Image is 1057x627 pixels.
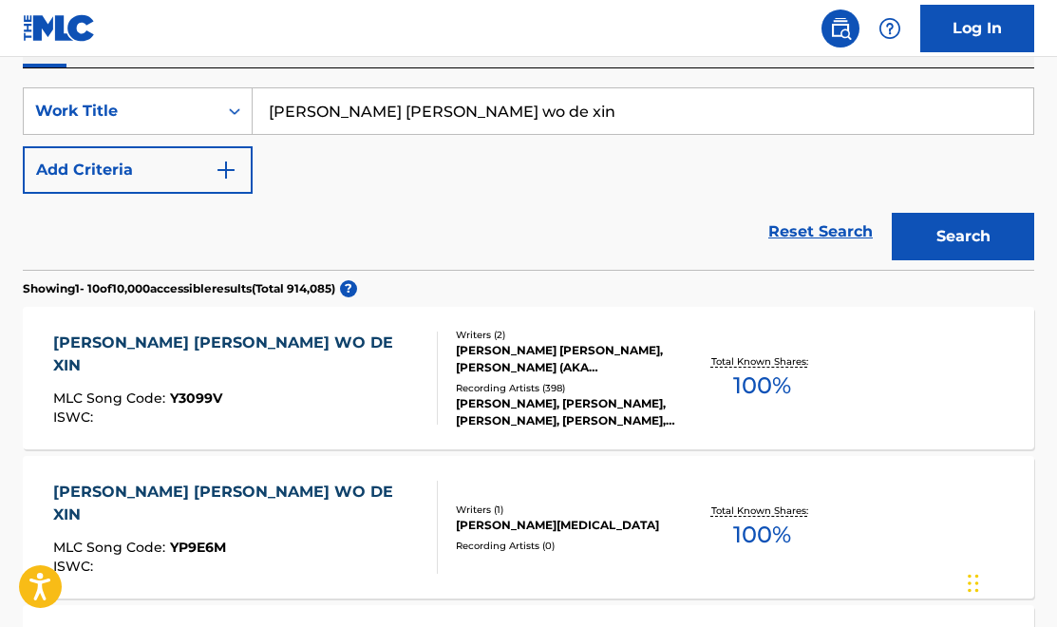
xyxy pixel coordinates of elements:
[456,517,678,534] div: [PERSON_NAME][MEDICAL_DATA]
[733,518,791,552] span: 100 %
[23,307,1034,449] a: [PERSON_NAME] [PERSON_NAME] WO DE XINMLC Song Code:Y3099VISWC:Writers (2)[PERSON_NAME] [PERSON_NA...
[733,369,791,403] span: 100 %
[456,503,678,517] div: Writers ( 1 )
[23,280,335,297] p: Showing 1 - 10 of 10,000 accessible results (Total 914,085 )
[215,159,237,181] img: 9d2ae6d4665cec9f34b9.svg
[170,539,226,556] span: YP9E6M
[759,211,882,253] a: Reset Search
[23,146,253,194] button: Add Criteria
[871,9,909,47] div: Help
[456,539,678,553] div: Recording Artists ( 0 )
[711,503,813,518] p: Total Known Shares:
[892,213,1034,260] button: Search
[962,536,1057,627] iframe: Chat Widget
[456,328,678,342] div: Writers ( 2 )
[53,389,170,407] span: MLC Song Code :
[456,342,678,376] div: [PERSON_NAME] [PERSON_NAME], [PERSON_NAME] (AKA [PERSON_NAME])
[23,456,1034,598] a: [PERSON_NAME] [PERSON_NAME] WO DE XINMLC Song Code:YP9E6MISWC:Writers (1)[PERSON_NAME][MEDICAL_DA...
[968,555,979,612] div: Drag
[53,408,98,426] span: ISWC :
[340,280,357,297] span: ?
[170,389,222,407] span: Y3099V
[53,332,422,377] div: [PERSON_NAME] [PERSON_NAME] WO DE XIN
[456,381,678,395] div: Recording Artists ( 398 )
[878,17,901,40] img: help
[53,558,98,575] span: ISWC :
[829,17,852,40] img: search
[23,14,96,42] img: MLC Logo
[456,395,678,429] div: [PERSON_NAME], [PERSON_NAME], [PERSON_NAME], [PERSON_NAME], [PERSON_NAME], [PERSON_NAME], [PERSON...
[711,354,813,369] p: Total Known Shares:
[53,481,422,526] div: [PERSON_NAME] [PERSON_NAME] WO DE XIN
[23,87,1034,270] form: Search Form
[53,539,170,556] span: MLC Song Code :
[920,5,1034,52] a: Log In
[821,9,859,47] a: Public Search
[35,100,206,123] div: Work Title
